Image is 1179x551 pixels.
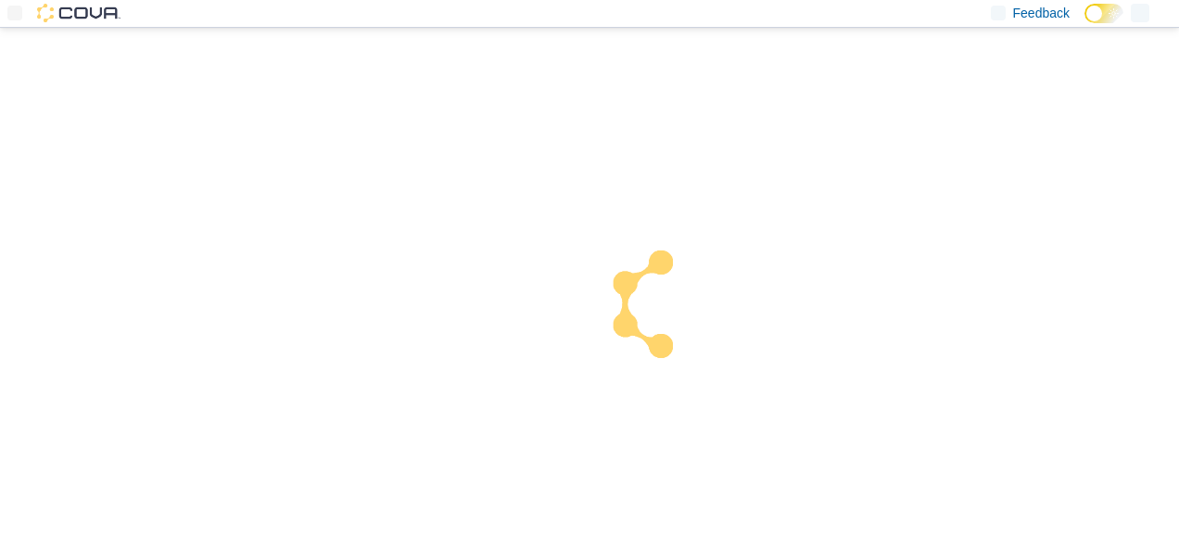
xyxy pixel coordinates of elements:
span: Feedback [1013,4,1070,22]
img: cova-loader [589,237,729,376]
input: Dark Mode [1084,4,1123,23]
img: Cova [37,4,120,22]
span: Dark Mode [1084,23,1085,24]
